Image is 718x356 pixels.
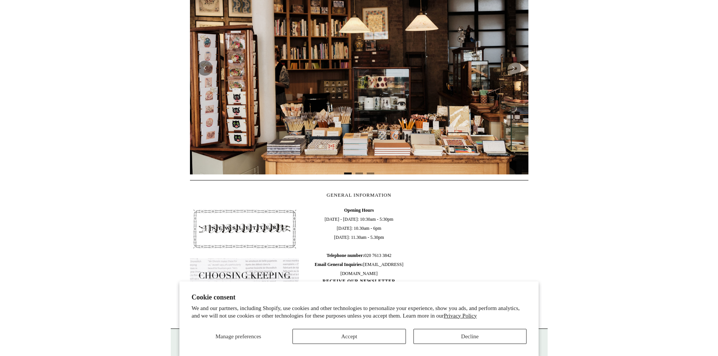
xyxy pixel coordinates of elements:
[344,173,352,174] button: Page 1
[216,333,261,339] span: Manage preferences
[292,329,406,344] button: Accept
[444,313,477,319] a: Privacy Policy
[191,329,285,344] button: Manage preferences
[419,206,528,319] iframe: google_map
[191,305,527,319] p: We and our partners, including Shopify, use cookies and other technologies to personalize your ex...
[315,262,403,276] span: [EMAIL_ADDRESS][DOMAIN_NAME]
[506,61,521,76] button: Next
[413,329,527,344] button: Decline
[327,192,392,198] span: GENERAL INFORMATION
[197,61,213,76] button: Previous
[304,278,413,284] span: RECEIVE OUR NEWSLETTER
[363,253,364,258] b: :
[190,206,299,252] img: pf-4db91bb9--1305-Newsletter-Button_1200x.jpg
[344,208,374,213] b: Opening Hours
[315,262,363,267] b: Email General Inquiries:
[367,173,374,174] button: Page 3
[327,253,364,258] b: Telephone number
[191,293,527,301] h2: Cookie consent
[304,206,413,278] span: [DATE] - [DATE]: 10:30am - 5:30pm [DATE]: 10.30am - 6pm [DATE]: 11.30am - 5.30pm 020 7613 3842
[190,258,299,305] img: pf-635a2b01-aa89-4342-bbcd-4371b60f588c--In-the-press-Button_1200x.jpg
[355,173,363,174] button: Page 2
